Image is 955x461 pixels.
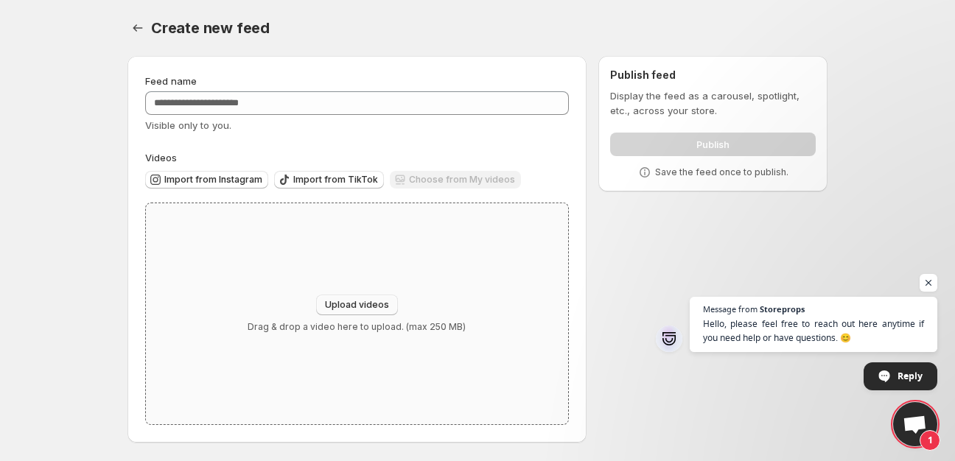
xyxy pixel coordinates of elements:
[316,295,398,315] button: Upload videos
[760,305,805,313] span: Storeprops
[325,299,389,311] span: Upload videos
[703,317,924,345] span: Hello, please feel free to reach out here anytime if you need help or have questions. 😊
[893,402,937,446] a: Open chat
[127,18,148,38] button: Settings
[164,174,262,186] span: Import from Instagram
[145,75,197,87] span: Feed name
[293,174,378,186] span: Import from TikTok
[655,166,788,178] p: Save the feed once to publish.
[610,68,816,82] h2: Publish feed
[145,171,268,189] button: Import from Instagram
[898,363,923,389] span: Reply
[703,305,758,313] span: Message from
[274,171,384,189] button: Import from TikTok
[151,19,270,37] span: Create new feed
[610,88,816,118] p: Display the feed as a carousel, spotlight, etc., across your store.
[145,152,177,163] span: Videos
[145,119,231,131] span: Visible only to you.
[248,321,466,333] p: Drag & drop a video here to upload. (max 250 MB)
[920,430,940,451] span: 1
